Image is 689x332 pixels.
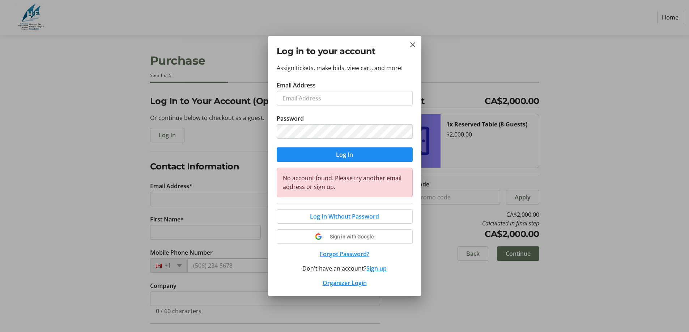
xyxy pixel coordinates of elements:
[277,91,413,105] input: Email Address
[323,279,367,287] a: Organizer Login
[310,212,379,221] span: Log In Without Password
[277,81,316,90] label: Email Address
[277,64,413,72] p: Assign tickets, make bids, view cart, and more!
[336,150,353,159] span: Log In
[366,264,387,273] button: Sign up
[277,114,304,123] label: Password
[277,250,413,258] button: Forgot Password?
[277,147,413,162] button: Log In
[277,229,413,244] button: Sign in with Google
[277,45,413,58] h2: Log in to your account
[330,234,374,240] span: Sign in with Google
[408,40,417,49] button: Close
[277,264,413,273] div: Don't have an account?
[277,209,413,224] button: Log In Without Password
[277,168,413,197] div: No account found. Please try another email address or sign up.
